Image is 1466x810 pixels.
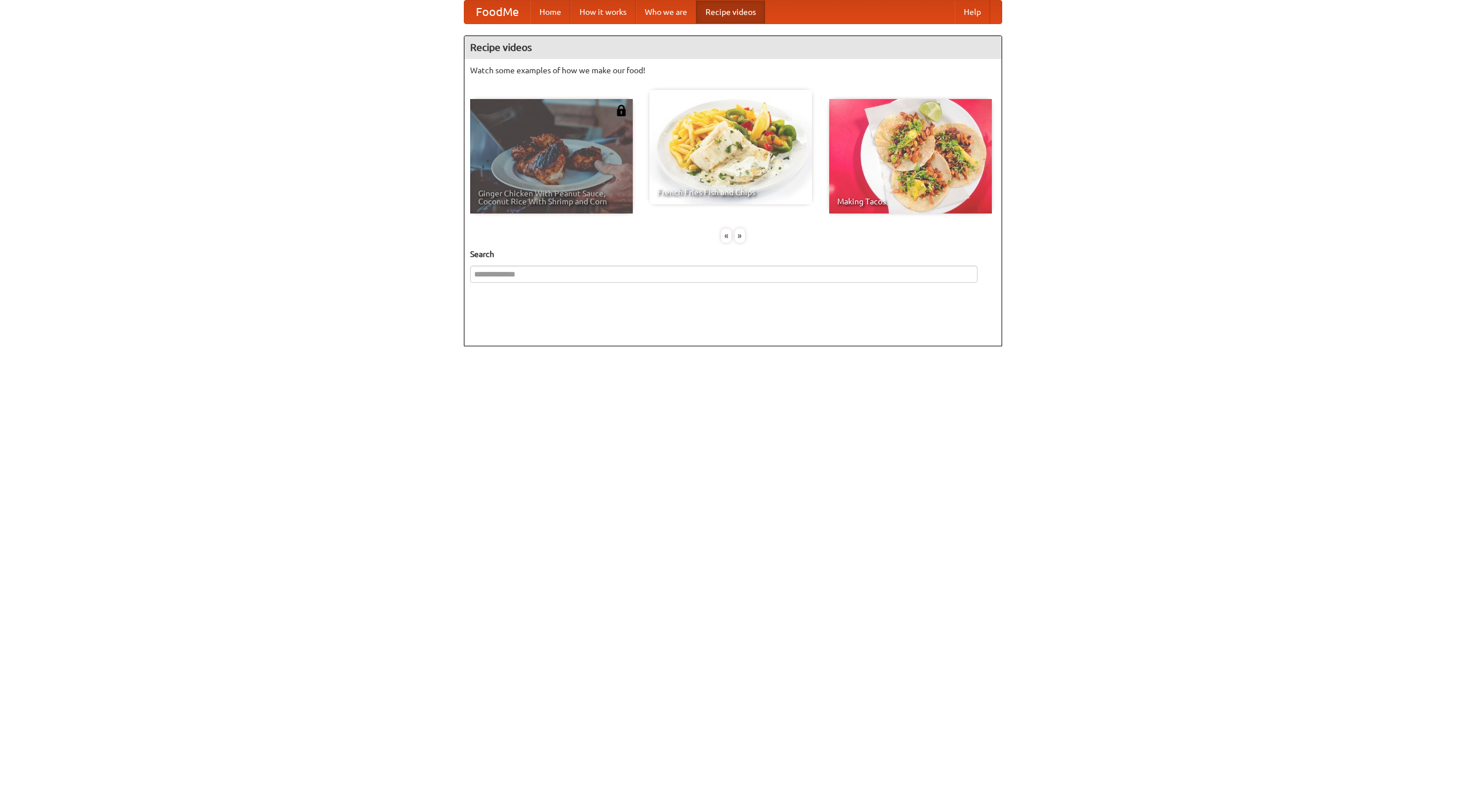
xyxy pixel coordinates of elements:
h5: Search [470,248,996,260]
a: French Fries Fish and Chips [649,90,812,204]
span: Making Tacos [837,197,984,206]
a: FoodMe [464,1,530,23]
a: How it works [570,1,636,23]
p: Watch some examples of how we make our food! [470,65,996,76]
a: Making Tacos [829,99,992,214]
div: « [721,228,731,243]
h4: Recipe videos [464,36,1002,59]
a: Who we are [636,1,696,23]
a: Home [530,1,570,23]
span: French Fries Fish and Chips [657,188,804,196]
a: Help [955,1,990,23]
a: Recipe videos [696,1,765,23]
img: 483408.png [616,105,627,116]
div: » [735,228,745,243]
